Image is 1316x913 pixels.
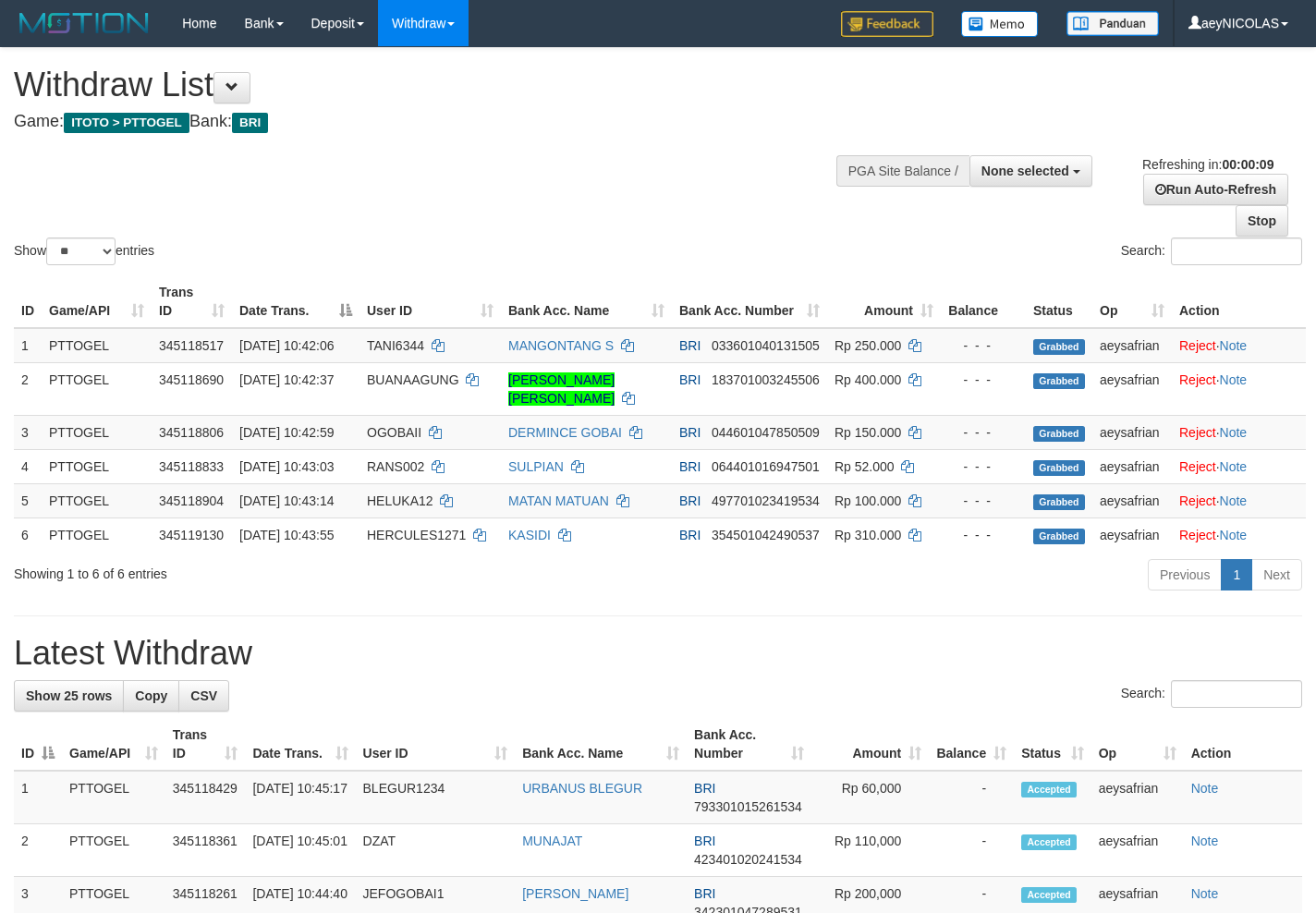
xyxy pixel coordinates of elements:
[679,528,701,542] span: BRI
[522,834,582,848] a: MUNAJAT
[135,688,167,703] span: Copy
[1191,886,1219,901] a: Note
[929,718,1014,771] th: Balance: activate to sort column ascending
[1179,425,1216,440] a: Reject
[811,718,929,771] th: Amount: activate to sort column ascending
[245,824,355,877] td: [DATE] 10:45:01
[14,9,154,37] img: MOTION_logo.png
[1091,824,1184,877] td: aeysafrian
[522,781,642,796] a: URBANUS BLEGUR
[159,459,224,474] span: 345118833
[1033,373,1085,389] span: Grabbed
[62,771,165,824] td: PTTOGEL
[64,113,189,133] span: ITOTO > PTTOGEL
[1220,372,1248,387] a: Note
[835,493,901,508] span: Rp 100.000
[1179,338,1216,353] a: Reject
[165,718,246,771] th: Trans ID: activate to sort column ascending
[356,771,516,824] td: BLEGUR1234
[1179,493,1216,508] a: Reject
[1179,528,1216,542] a: Reject
[367,459,424,474] span: RANS002
[159,338,224,353] span: 345118517
[159,493,224,508] span: 345118904
[1092,415,1172,449] td: aeysafrian
[14,415,42,449] td: 3
[687,718,811,771] th: Bank Acc. Number: activate to sort column ascending
[1172,362,1306,415] td: ·
[1092,449,1172,483] td: aeysafrian
[835,338,901,353] span: Rp 250.000
[835,425,901,440] span: Rp 150.000
[356,718,516,771] th: User ID: activate to sort column ascending
[239,372,334,387] span: [DATE] 10:42:37
[1121,237,1302,265] label: Search:
[694,781,715,796] span: BRI
[1172,275,1306,328] th: Action
[712,425,820,440] span: Copy 044601047850509 to clipboard
[1251,559,1302,590] a: Next
[367,425,421,440] span: OGOBAII
[694,852,802,867] span: Copy 423401020241534 to clipboard
[1172,483,1306,517] td: ·
[1236,205,1288,237] a: Stop
[672,275,827,328] th: Bank Acc. Number: activate to sort column ascending
[239,459,334,474] span: [DATE] 10:43:03
[508,425,622,440] a: DERMINCE GOBAI
[14,67,859,103] h1: Withdraw List
[1222,157,1273,172] strong: 00:00:09
[232,275,359,328] th: Date Trans.: activate to sort column descending
[359,275,501,328] th: User ID: activate to sort column ascending
[694,886,715,901] span: BRI
[948,336,1018,355] div: - - -
[14,275,42,328] th: ID
[941,275,1026,328] th: Balance
[1220,425,1248,440] a: Note
[1142,157,1273,172] span: Refreshing in:
[1033,426,1085,442] span: Grabbed
[827,275,941,328] th: Amount: activate to sort column ascending
[62,718,165,771] th: Game/API: activate to sort column ascending
[42,275,152,328] th: Game/API: activate to sort column ascending
[367,338,424,353] span: TANI6344
[1014,718,1091,771] th: Status: activate to sort column ascending
[1148,559,1222,590] a: Previous
[1033,460,1085,476] span: Grabbed
[14,517,42,552] td: 6
[1033,339,1085,355] span: Grabbed
[239,338,334,353] span: [DATE] 10:42:06
[1220,338,1248,353] a: Note
[178,680,229,712] a: CSV
[165,771,246,824] td: 345118429
[1092,362,1172,415] td: aeysafrian
[245,771,355,824] td: [DATE] 10:45:17
[239,528,334,542] span: [DATE] 10:43:55
[841,11,933,37] img: Feedback.jpg
[1066,11,1159,36] img: panduan.png
[835,372,901,387] span: Rp 400.000
[712,372,820,387] span: Copy 183701003245506 to clipboard
[14,483,42,517] td: 5
[679,425,701,440] span: BRI
[1026,275,1092,328] th: Status
[1171,237,1302,265] input: Search:
[1021,834,1077,850] span: Accepted
[46,237,116,265] select: Showentries
[356,824,516,877] td: DZAT
[948,371,1018,389] div: - - -
[948,423,1018,442] div: - - -
[14,328,42,363] td: 1
[1033,494,1085,510] span: Grabbed
[367,493,433,508] span: HELUKA12
[679,493,701,508] span: BRI
[1143,174,1288,205] a: Run Auto-Refresh
[1179,459,1216,474] a: Reject
[515,718,687,771] th: Bank Acc. Name: activate to sort column ascending
[14,680,124,712] a: Show 25 rows
[1172,328,1306,363] td: ·
[1092,483,1172,517] td: aeysafrian
[694,834,715,848] span: BRI
[811,771,929,824] td: Rp 60,000
[1091,718,1184,771] th: Op: activate to sort column ascending
[1172,449,1306,483] td: ·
